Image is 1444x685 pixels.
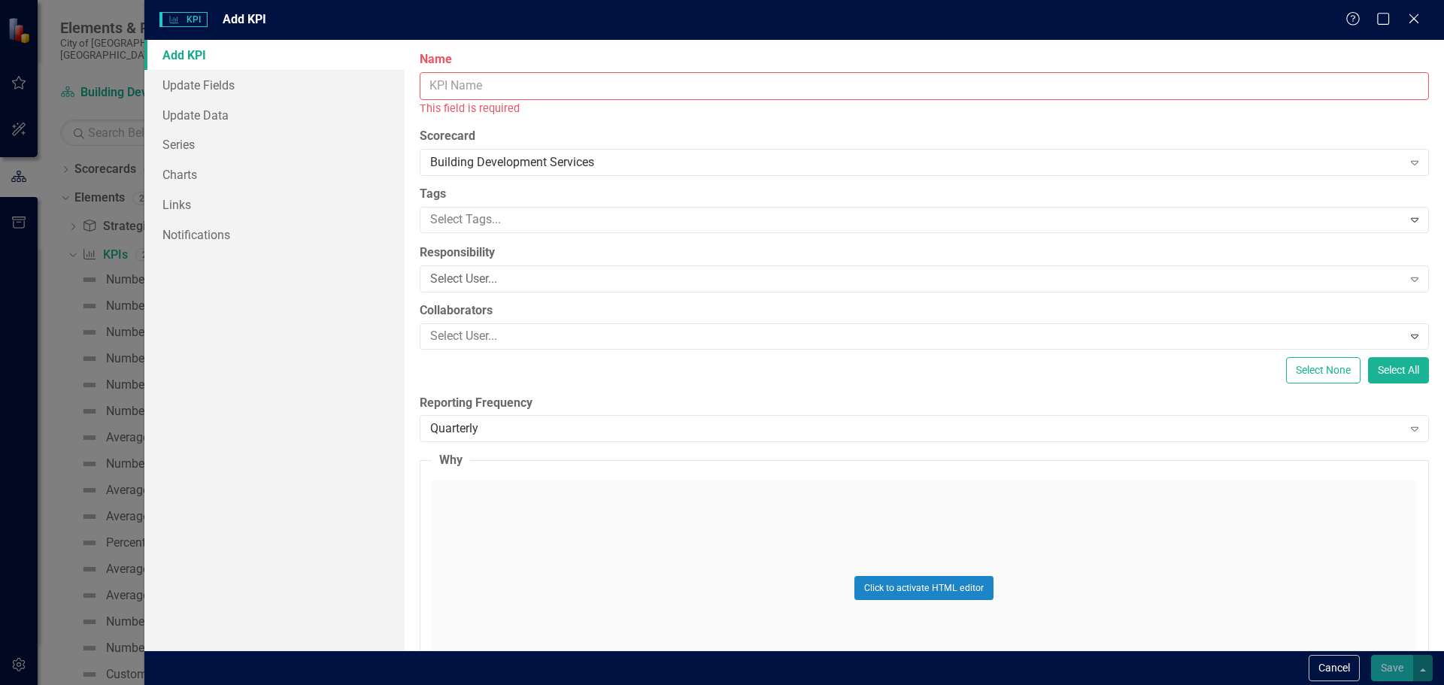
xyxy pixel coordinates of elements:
div: Building Development Services [430,154,1403,171]
a: Series [144,129,405,159]
button: Save [1371,655,1413,681]
div: Select User... [430,270,1403,287]
button: Select None [1286,357,1361,383]
div: This field is required [420,100,1429,117]
input: KPI Name [420,72,1429,100]
label: Collaborators [420,302,1429,320]
span: Add KPI [223,12,266,26]
label: Name [420,51,1429,68]
button: Select All [1368,357,1429,383]
button: Click to activate HTML editor [854,576,994,600]
div: Quarterly [430,420,1403,438]
label: Tags [420,186,1429,203]
a: Update Data [144,100,405,130]
a: Charts [144,159,405,189]
a: Notifications [144,220,405,250]
label: Reporting Frequency [420,395,1429,412]
a: Update Fields [144,70,405,100]
a: Add KPI [144,40,405,70]
legend: Why [432,452,470,469]
button: Cancel [1309,655,1360,681]
a: Links [144,189,405,220]
span: KPI [159,12,208,27]
label: Scorecard [420,128,1429,145]
label: Responsibility [420,244,1429,262]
